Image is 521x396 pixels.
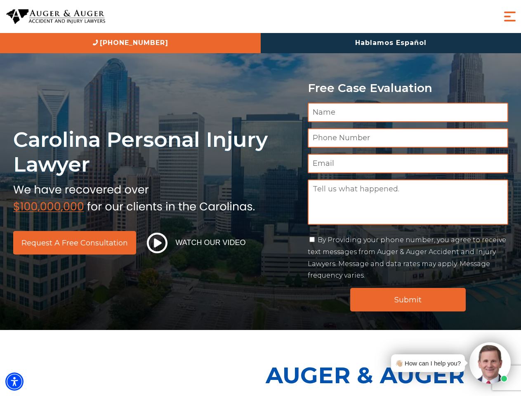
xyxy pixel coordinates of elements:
[6,9,105,24] img: Auger & Auger Accident and Injury Lawyers Logo
[266,355,516,396] p: Auger & Auger
[13,181,255,212] img: sub text
[502,8,518,25] button: Menu
[5,372,24,391] div: Accessibility Menu
[308,82,508,94] p: Free Case Evaluation
[308,128,508,148] input: Phone Number
[350,288,466,311] input: Submit
[13,231,136,255] a: Request a Free Consultation
[308,236,506,279] label: By Providing your phone number, you agree to receive text messages from Auger & Auger Accident an...
[21,239,128,247] span: Request a Free Consultation
[395,358,461,369] div: 👋🏼 How can I help you?
[13,127,298,177] h1: Carolina Personal Injury Lawyer
[308,103,508,122] input: Name
[144,232,248,254] button: Watch Our Video
[308,154,508,173] input: Email
[469,342,511,384] img: Intaker widget Avatar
